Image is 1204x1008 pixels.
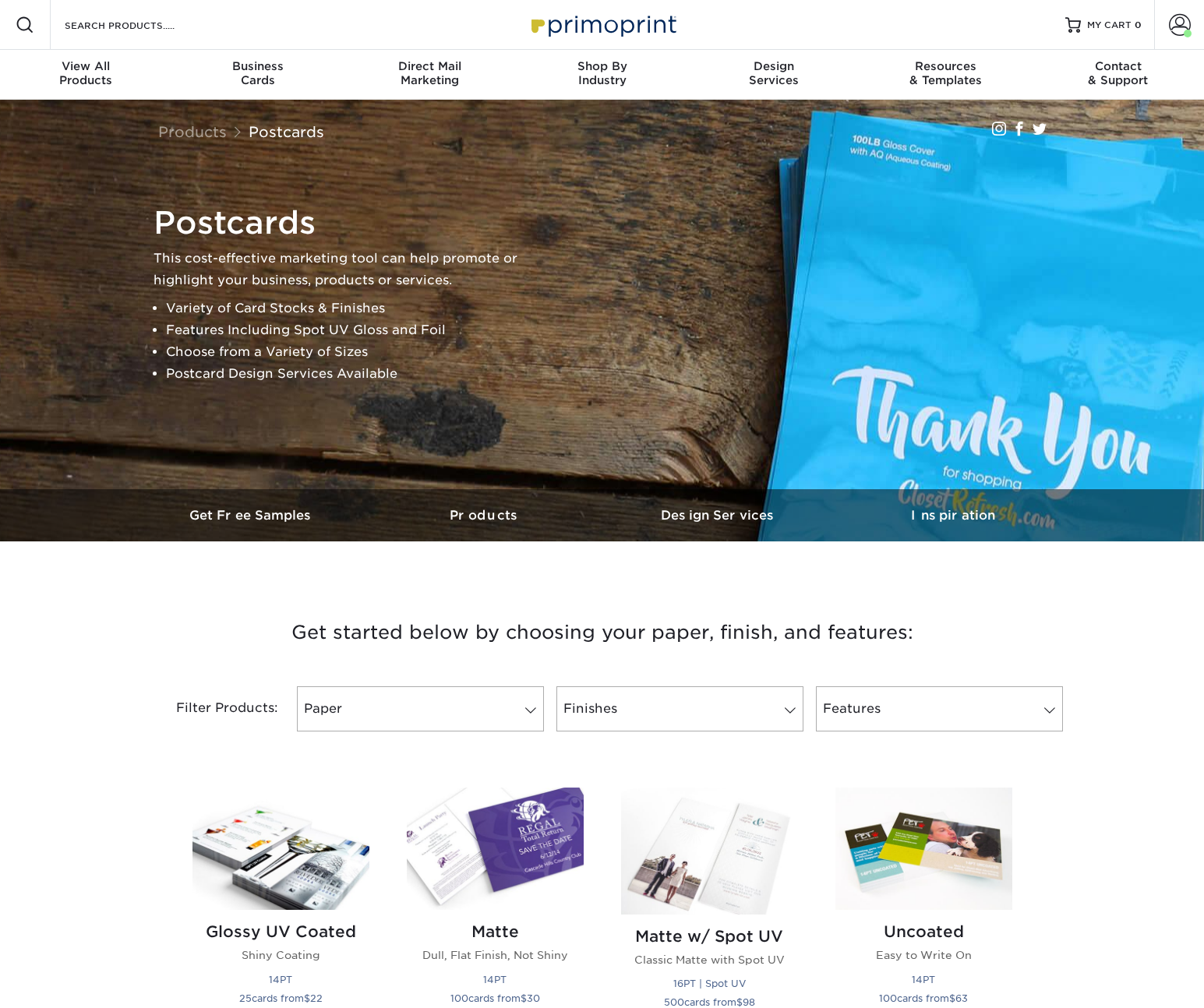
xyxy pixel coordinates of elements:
a: Resources& Templates [860,50,1033,100]
li: Features Including Spot UV Gloss and Foil [166,319,543,341]
img: Matte w/ Spot UV Postcards [621,788,798,914]
small: 14PT [912,974,935,985]
h3: Get started below by choosing your paper, finish, and features: [147,597,1058,668]
span: Direct Mail [344,59,516,73]
p: Shiny Coating [192,947,369,963]
span: Shop By [516,59,688,73]
img: Matte Postcards [407,788,584,910]
small: 14PT [269,974,292,985]
span: 63 [955,992,968,1004]
a: Design Services [602,489,836,541]
a: Shop ByIndustry [516,50,688,100]
a: Inspiration [836,489,1070,541]
div: Filter Products: [135,686,291,731]
a: Products [369,489,602,541]
input: SEARCH PRODUCTS..... [63,16,215,34]
div: Marketing [344,59,516,87]
small: cards from [239,992,323,1004]
p: Easy to Write On [835,947,1012,963]
span: 98 [743,996,755,1008]
a: BusinessCards [172,50,344,100]
span: Design [688,59,860,73]
span: MY CART [1087,19,1132,32]
span: 0 [1135,19,1142,30]
div: Services [688,59,860,87]
div: & Templates [860,59,1033,87]
h3: Design Services [602,508,836,523]
h2: Matte [407,922,584,941]
h3: Inspiration [836,508,1070,523]
li: Variety of Card Stocks & Finishes [166,298,543,319]
span: 25 [239,992,252,1004]
h2: Glossy UV Coated [192,922,369,941]
h3: Get Free Samples [135,508,369,523]
small: cards from [664,996,755,1008]
img: Uncoated Postcards [835,788,1012,910]
small: 14PT [483,974,507,985]
span: Resources [860,59,1033,73]
span: Business [172,59,344,73]
span: 100 [879,992,897,1004]
span: $ [521,992,527,1004]
h3: Products [369,508,602,523]
span: 22 [310,992,323,1004]
a: Features [816,686,1063,731]
a: Postcards [249,123,324,140]
div: Industry [516,59,688,87]
small: cards from [450,992,540,1004]
span: 500 [664,996,684,1008]
a: Get Free Samples [135,489,369,541]
span: $ [736,996,743,1008]
h2: Uncoated [835,922,1012,941]
a: Paper [297,686,544,731]
a: Contact& Support [1032,50,1204,100]
div: & Support [1032,59,1204,87]
h2: Matte w/ Spot UV [621,927,798,946]
small: 16PT | Spot UV [673,978,746,989]
span: 30 [527,992,540,1004]
a: Direct MailMarketing [344,50,516,100]
span: Contact [1032,59,1204,73]
span: 100 [450,992,468,1004]
span: $ [304,992,310,1004]
a: Products [158,123,227,140]
p: Classic Matte with Spot UV [621,952,798,967]
div: Cards [172,59,344,87]
img: Primoprint [524,8,680,41]
img: Glossy UV Coated Postcards [192,788,369,910]
p: Dull, Flat Finish, Not Shiny [407,947,584,963]
a: Finishes [556,686,803,731]
span: $ [949,992,955,1004]
li: Postcard Design Services Available [166,363,543,385]
small: cards from [879,992,968,1004]
h1: Postcards [154,204,543,241]
a: DesignServices [688,50,860,100]
li: Choose from a Variety of Sizes [166,341,543,363]
p: This cost-effective marketing tool can help promote or highlight your business, products or servi... [154,248,543,291]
